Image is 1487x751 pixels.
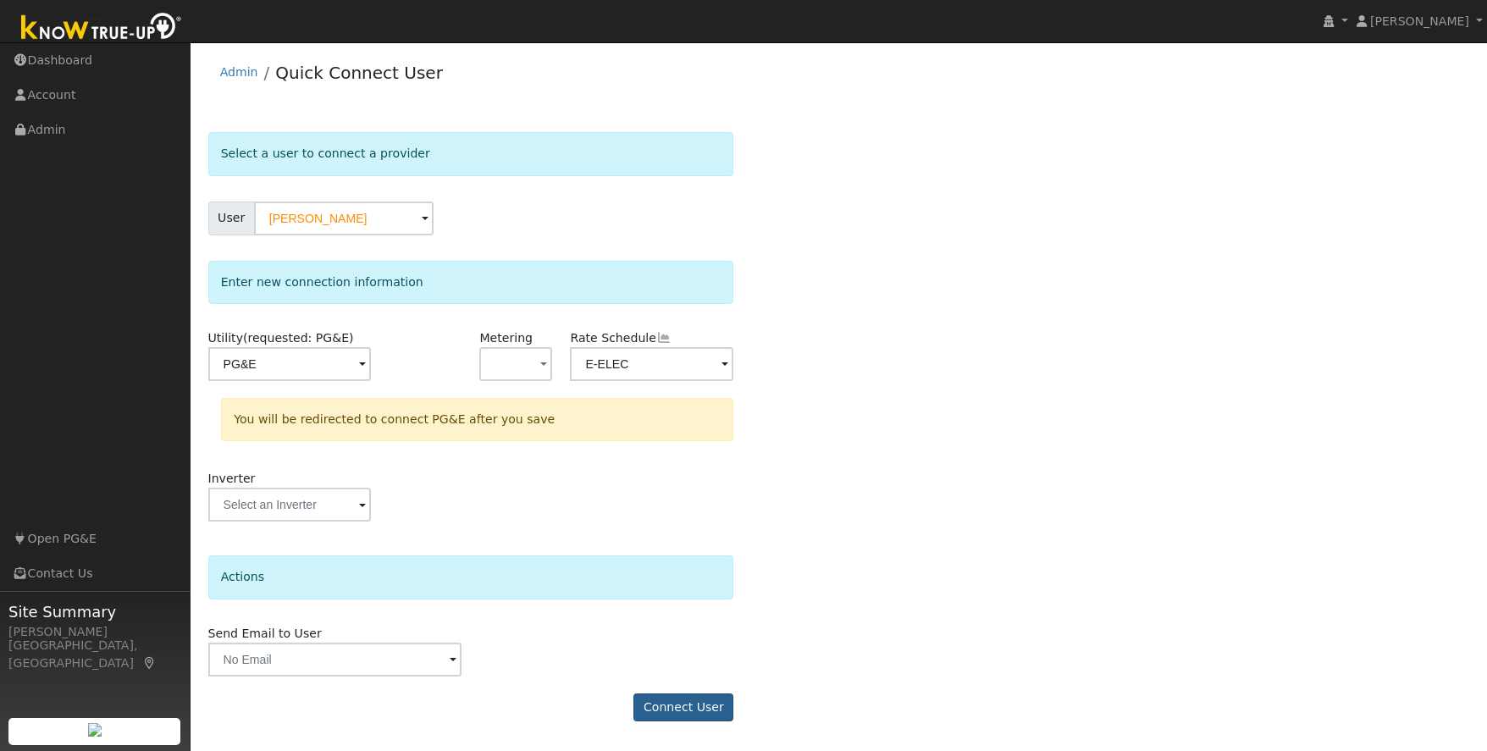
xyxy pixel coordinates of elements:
a: Quick Connect User [275,63,443,83]
div: Select a user to connect a provider [208,132,734,175]
input: Select a Utility [208,347,372,381]
a: Admin [220,65,258,79]
input: Select a User [254,202,434,235]
label: Rate Schedule [570,329,671,347]
a: Map [142,656,158,670]
span: [PERSON_NAME] [1370,14,1469,28]
div: Enter new connection information [208,261,734,304]
span: (requested: PG&E) [243,331,354,345]
label: Utility [208,329,354,347]
input: Select an Inverter [208,488,372,522]
img: Know True-Up [13,9,191,47]
span: User [208,202,255,235]
input: No Email [208,643,462,676]
label: Send Email to User [208,625,322,643]
label: Metering [479,329,533,347]
div: [PERSON_NAME] [8,623,181,641]
img: retrieve [88,723,102,737]
span: Site Summary [8,600,181,623]
div: Actions [208,555,734,599]
div: [GEOGRAPHIC_DATA], [GEOGRAPHIC_DATA] [8,637,181,672]
label: Inverter [208,470,256,488]
div: You will be redirected to connect PG&E after you save [221,398,733,441]
button: Connect User [633,693,733,722]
